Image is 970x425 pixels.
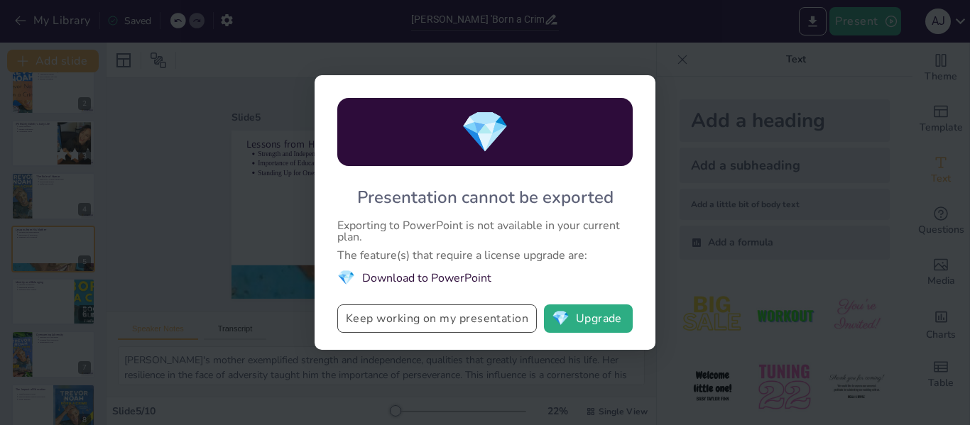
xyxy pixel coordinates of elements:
span: diamond [552,311,570,326]
span: diamond [337,268,355,287]
div: The feature(s) that require a license upgrade are: [337,250,633,261]
div: Presentation cannot be exported [357,186,614,209]
button: Keep working on my presentation [337,304,537,333]
div: Exporting to PowerPoint is not available in your current plan. [337,220,633,243]
li: Download to PowerPoint [337,268,633,287]
button: diamondUpgrade [544,304,633,333]
span: diamond [460,105,510,160]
